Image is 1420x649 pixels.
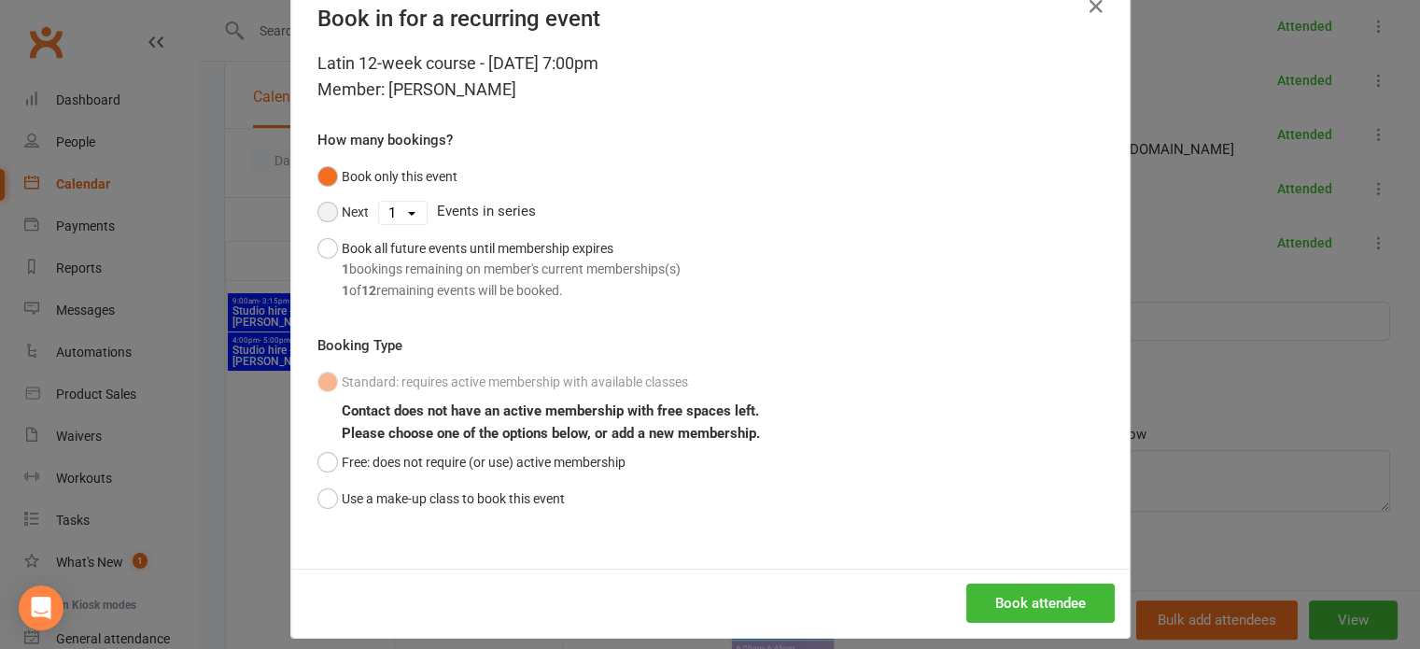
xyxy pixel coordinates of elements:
[317,334,402,357] label: Booking Type
[317,194,369,230] button: Next
[317,159,457,194] button: Book only this event
[361,283,376,298] strong: 12
[317,231,681,308] button: Book all future events until membership expires1bookings remaining on member's current membership...
[317,6,1104,32] h4: Book in for a recurring event
[966,584,1115,623] button: Book attendee
[342,283,349,298] strong: 1
[342,425,760,442] b: Please choose one of the options below, or add a new membership.
[19,586,63,630] div: Open Intercom Messenger
[342,261,349,276] strong: 1
[317,194,1104,230] div: Events in series
[342,259,681,301] div: bookings remaining on member's current memberships(s) of remaining events will be booked.
[317,50,1104,103] div: Latin 12-week course - [DATE] 7:00pm Member: [PERSON_NAME]
[342,238,681,301] div: Book all future events until membership expires
[317,129,453,151] label: How many bookings?
[317,481,565,516] button: Use a make-up class to book this event
[342,402,759,419] b: Contact does not have an active membership with free spaces left.
[317,444,626,480] button: Free: does not require (or use) active membership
